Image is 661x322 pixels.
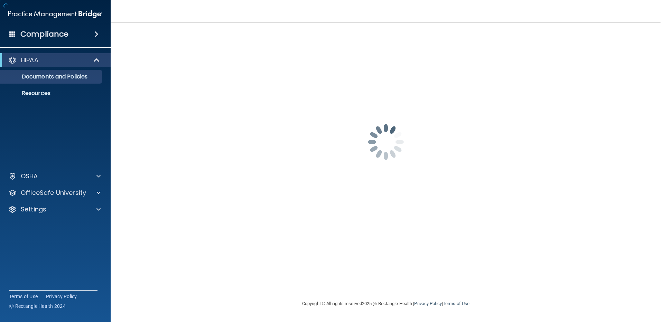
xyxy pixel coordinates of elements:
[414,301,441,306] a: Privacy Policy
[351,107,420,177] img: spinner.e123f6fc.gif
[4,73,99,80] p: Documents and Policies
[541,273,653,301] iframe: Drift Widget Chat Controller
[8,56,100,64] a: HIPAA
[21,56,38,64] p: HIPAA
[20,29,68,39] h4: Compliance
[21,172,38,180] p: OSHA
[8,172,101,180] a: OSHA
[9,303,66,310] span: Ⓒ Rectangle Health 2024
[9,293,38,300] a: Terms of Use
[4,90,99,97] p: Resources
[260,293,512,315] div: Copyright © All rights reserved 2025 @ Rectangle Health | |
[443,301,469,306] a: Terms of Use
[21,205,46,214] p: Settings
[8,7,102,21] img: PMB logo
[46,293,77,300] a: Privacy Policy
[8,189,101,197] a: OfficeSafe University
[8,205,101,214] a: Settings
[21,189,86,197] p: OfficeSafe University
